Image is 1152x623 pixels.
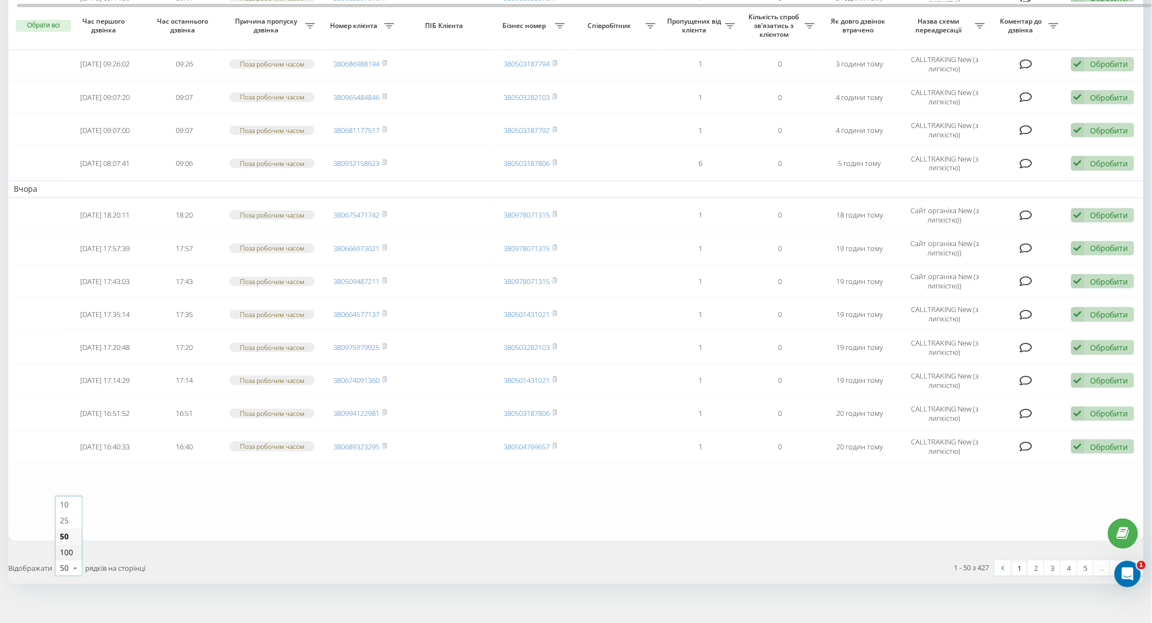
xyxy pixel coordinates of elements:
[230,442,315,451] div: Поза робочим часом
[1011,560,1028,576] a: 1
[230,409,315,418] div: Поза робочим часом
[1044,560,1061,576] a: 3
[333,442,379,452] a: 380689323295
[1110,560,1127,576] a: 9
[230,277,315,286] div: Поза робочим часом
[1094,560,1110,576] div: …
[16,20,71,32] button: Обрати всі
[65,82,144,113] td: [DATE] 09:07:20
[504,408,550,418] a: 380503187806
[504,243,550,253] a: 380978071315
[504,92,550,102] a: 380503282103
[661,266,741,297] td: 1
[333,125,379,135] a: 380681177517
[230,92,315,102] div: Поза робочим часом
[820,299,900,330] td: 19 годин тому
[1061,560,1077,576] a: 4
[333,158,379,168] a: 380932158623
[144,49,224,80] td: 09:26
[661,82,741,113] td: 1
[746,13,805,38] span: Кількість спроб зв'язатись з клієнтом
[60,499,69,510] span: 10
[230,376,315,385] div: Поза робочим часом
[820,49,900,80] td: 3 години тому
[661,49,741,80] td: 1
[1091,408,1128,419] div: Обробити
[504,375,550,385] a: 380501431021
[820,365,900,396] td: 19 годин тому
[1115,561,1141,587] iframe: Intercom live chat
[667,17,725,34] span: Пропущених від клієнта
[65,115,144,146] td: [DATE] 09:07:00
[899,431,990,462] td: CALLTRAKING New (з липкістю)
[741,431,820,462] td: 0
[1091,276,1128,287] div: Обробити
[496,21,555,30] span: Бізнес номер
[905,17,975,34] span: Назва схеми переадресації
[144,398,224,429] td: 16:51
[230,343,315,352] div: Поза робочим часом
[504,309,550,319] a: 380501431021
[1028,560,1044,576] a: 2
[576,21,646,30] span: Співробітник
[661,365,741,396] td: 1
[899,115,990,146] td: CALLTRAKING New (з липкістю)
[741,398,820,429] td: 0
[820,82,900,113] td: 4 години тому
[8,563,52,573] span: Відображати
[144,148,224,179] td: 09:06
[741,82,820,113] td: 0
[65,49,144,80] td: [DATE] 09:26:02
[1091,210,1128,220] div: Обробити
[333,243,379,253] a: 380666973021
[65,398,144,429] td: [DATE] 16:51:52
[741,233,820,264] td: 0
[65,148,144,179] td: [DATE] 08:07:41
[661,115,741,146] td: 1
[144,233,224,264] td: 17:57
[820,332,900,363] td: 19 годин тому
[144,299,224,330] td: 17:35
[741,332,820,363] td: 0
[85,563,146,573] span: рядків на сторінці
[333,210,379,220] a: 380675471742
[741,299,820,330] td: 0
[741,115,820,146] td: 0
[230,243,315,253] div: Поза робочим часом
[65,431,144,462] td: [DATE] 16:40:33
[333,309,379,319] a: 380664577137
[820,266,900,297] td: 19 годин тому
[829,17,891,34] span: Як довго дзвінок втрачено
[504,125,550,135] a: 380503187792
[504,59,550,69] a: 380503187794
[65,299,144,330] td: [DATE] 17:35:14
[1077,560,1094,576] a: 5
[954,562,989,573] div: 1 - 50 з 427
[333,92,379,102] a: 380965484846
[899,82,990,113] td: CALLTRAKING New (з липкістю)
[230,310,315,319] div: Поза робочим часом
[60,547,73,558] span: 100
[996,17,1049,34] span: Коментар до дзвінка
[899,266,990,297] td: Сайт органіка New (з липкістю))
[1091,59,1128,69] div: Обробити
[1091,342,1128,353] div: Обробити
[230,59,315,69] div: Поза робочим часом
[60,531,69,542] span: 50
[504,276,550,286] a: 380978071315
[899,398,990,429] td: CALLTRAKING New (з липкістю)
[820,115,900,146] td: 4 години тому
[1091,442,1128,452] div: Обробити
[661,398,741,429] td: 1
[65,365,144,396] td: [DATE] 17:14:29
[144,266,224,297] td: 17:43
[1091,375,1128,386] div: Обробити
[74,17,136,34] span: Час першого дзвінка
[144,115,224,146] td: 09:07
[504,158,550,168] a: 380503187806
[60,515,69,526] span: 25
[410,21,482,30] span: ПІБ Клієнта
[661,148,741,179] td: 6
[333,59,379,69] a: 380686988194
[661,431,741,462] td: 1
